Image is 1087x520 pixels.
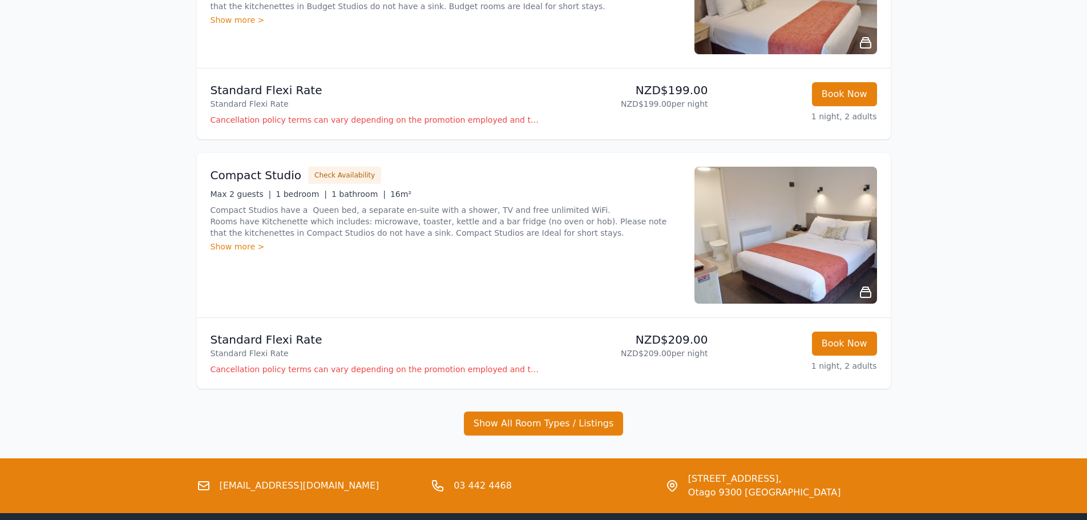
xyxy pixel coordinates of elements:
[454,479,512,493] a: 03 442 4468
[688,486,841,499] span: Otago 9300 [GEOGRAPHIC_DATA]
[211,364,539,375] p: Cancellation policy terms can vary depending on the promotion employed and the time of stay of th...
[812,332,877,356] button: Book Now
[717,111,877,122] p: 1 night, 2 adults
[211,167,302,183] h3: Compact Studio
[211,241,681,252] div: Show more >
[211,14,681,26] div: Show more >
[276,190,327,199] span: 1 bedroom |
[390,190,411,199] span: 16m²
[211,332,539,348] p: Standard Flexi Rate
[211,82,539,98] p: Standard Flexi Rate
[548,332,708,348] p: NZD$209.00
[464,412,624,436] button: Show All Room Types / Listings
[332,190,386,199] span: 1 bathroom |
[717,360,877,372] p: 1 night, 2 adults
[548,98,708,110] p: NZD$199.00 per night
[688,472,841,486] span: [STREET_ADDRESS],
[211,190,272,199] span: Max 2 guests |
[211,348,539,359] p: Standard Flexi Rate
[812,82,877,106] button: Book Now
[211,114,539,126] p: Cancellation policy terms can vary depending on the promotion employed and the time of stay of th...
[220,479,379,493] a: [EMAIL_ADDRESS][DOMAIN_NAME]
[211,98,539,110] p: Standard Flexi Rate
[211,204,681,239] p: Compact Studios have a Queen bed, a separate en-suite with a shower, TV and free unlimited WiFi. ...
[548,348,708,359] p: NZD$209.00 per night
[548,82,708,98] p: NZD$199.00
[308,167,381,184] button: Check Availability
